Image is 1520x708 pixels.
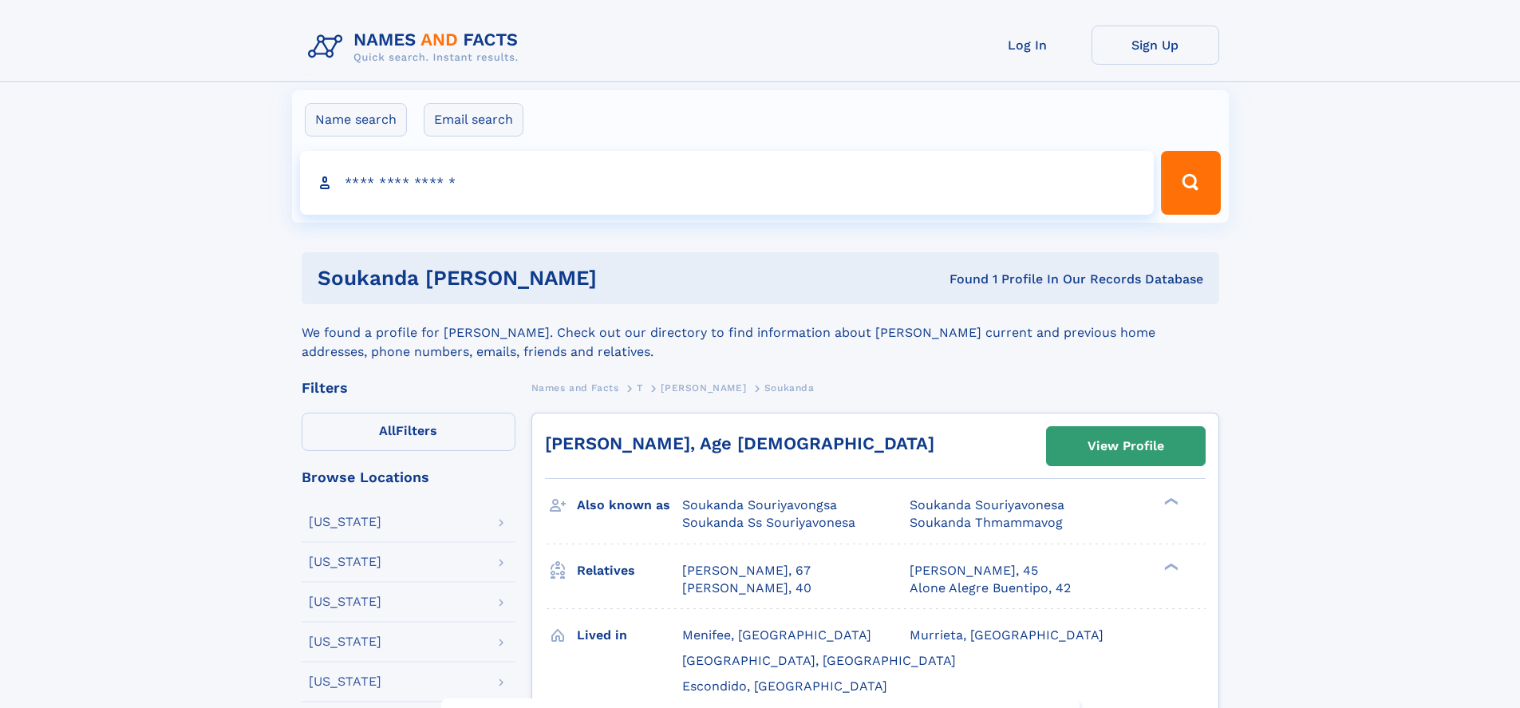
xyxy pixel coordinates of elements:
[661,378,746,398] a: [PERSON_NAME]
[305,103,407,136] label: Name search
[682,562,811,579] a: [PERSON_NAME], 67
[910,497,1064,512] span: Soukanda Souriyavonesa
[1160,496,1179,507] div: ❯
[309,516,381,528] div: [US_STATE]
[1160,561,1179,572] div: ❯
[682,653,956,668] span: [GEOGRAPHIC_DATA], [GEOGRAPHIC_DATA]
[302,413,515,451] label: Filters
[302,26,531,69] img: Logo Names and Facts
[309,556,381,568] div: [US_STATE]
[637,378,643,398] a: T
[577,492,682,519] h3: Also known as
[309,595,381,608] div: [US_STATE]
[577,557,682,584] h3: Relatives
[577,622,682,649] h3: Lived in
[1047,427,1205,465] a: View Profile
[318,268,773,288] h1: Soukanda [PERSON_NAME]
[424,103,523,136] label: Email search
[1161,151,1220,215] button: Search Button
[682,579,811,597] a: [PERSON_NAME], 40
[1088,428,1164,465] div: View Profile
[302,381,515,395] div: Filters
[910,562,1038,579] a: [PERSON_NAME], 45
[302,304,1219,362] div: We found a profile for [PERSON_NAME]. Check out our directory to find information about [PERSON_N...
[682,515,855,530] span: Soukanda Ss Souriyavonesa
[910,627,1103,643] span: Murrieta, [GEOGRAPHIC_DATA]
[773,271,1203,288] div: Found 1 Profile In Our Records Database
[764,382,815,394] span: Soukanda
[545,433,934,453] a: [PERSON_NAME], Age [DEMOGRAPHIC_DATA]
[379,423,396,438] span: All
[661,382,746,394] span: [PERSON_NAME]
[682,497,837,512] span: Soukanda Souriyavongsa
[910,515,1063,530] span: Soukanda Thmammavog
[309,675,381,688] div: [US_STATE]
[682,678,887,694] span: Escondido, [GEOGRAPHIC_DATA]
[964,26,1092,65] a: Log In
[302,470,515,485] div: Browse Locations
[1092,26,1219,65] a: Sign Up
[910,579,1071,597] a: Alone Alegre Buentipo, 42
[637,382,643,394] span: T
[300,151,1155,215] input: search input
[682,627,871,643] span: Menifee, [GEOGRAPHIC_DATA]
[531,378,619,398] a: Names and Facts
[309,635,381,648] div: [US_STATE]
